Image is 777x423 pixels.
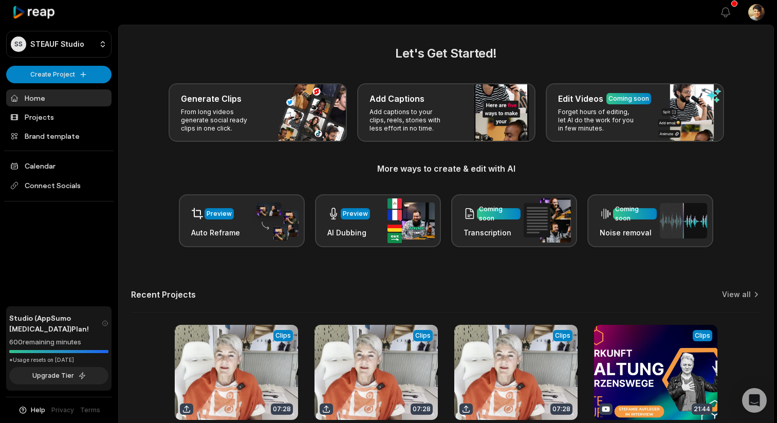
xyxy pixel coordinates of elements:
a: View all [722,289,751,300]
a: Projects [6,108,112,125]
div: Coming soon [615,205,655,223]
span: Studio (AppSumo [MEDICAL_DATA]) Plan! [9,312,102,334]
p: Forget hours of editing, let AI do the work for you in few minutes. [558,108,638,133]
div: SS [11,36,26,52]
h3: Generate Clips [181,93,242,105]
h3: Noise removal [600,227,657,238]
button: Help [18,406,45,415]
p: From long videos generate social ready clips in one click. [181,108,261,133]
h3: AI Dubbing [327,227,370,238]
div: *Usage resets on [DATE] [9,356,108,364]
div: Preview [207,209,232,218]
h3: Auto Reframe [191,227,240,238]
div: Preview [343,209,368,218]
h3: Add Captions [369,93,424,105]
div: Open Intercom Messenger [742,388,767,413]
div: Coming soon [608,94,649,103]
a: Terms [80,406,100,415]
h3: More ways to create & edit with AI [131,162,761,175]
div: 600 remaining minutes [9,337,108,347]
img: auto_reframe.png [251,201,299,241]
h2: Recent Projects [131,289,196,300]
p: STEAUF Studio [30,40,84,49]
img: noise_removal.png [660,203,707,238]
img: transcription.png [524,198,571,243]
h3: Transcription [464,227,521,238]
a: Calendar [6,157,112,174]
button: Upgrade Tier [9,367,108,384]
span: Help [31,406,45,415]
p: Add captions to your clips, reels, stories with less effort in no time. [369,108,449,133]
h3: Edit Videos [558,93,603,105]
a: Brand template [6,127,112,144]
h2: Let's Get Started! [131,44,761,63]
span: Connect Socials [6,176,112,195]
div: Coming soon [479,205,519,223]
a: Home [6,89,112,106]
button: Create Project [6,66,112,83]
a: Privacy [51,406,74,415]
img: ai_dubbing.png [387,198,435,243]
